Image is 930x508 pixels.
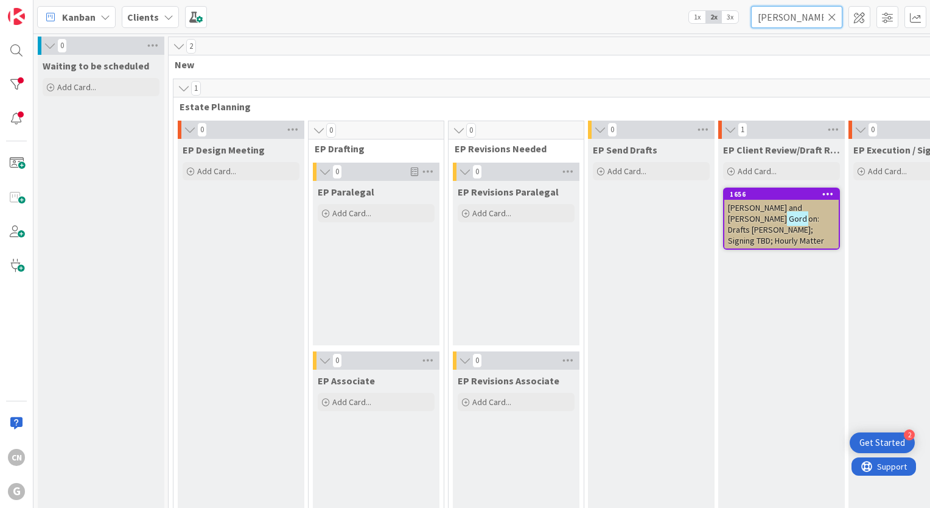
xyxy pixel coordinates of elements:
[318,186,374,198] span: EP Paralegal
[705,11,722,23] span: 2x
[904,429,915,440] div: 2
[332,164,342,179] span: 0
[689,11,705,23] span: 1x
[728,202,802,224] span: [PERSON_NAME] and [PERSON_NAME]
[868,166,907,177] span: Add Card...
[326,123,336,138] span: 0
[332,353,342,368] span: 0
[472,397,511,407] span: Add Card...
[723,144,840,156] span: EP Client Review/Draft Review Meeting
[332,208,371,219] span: Add Card...
[455,143,568,155] span: EP Revisions Needed
[458,186,559,198] span: EP Revisions Paralegal
[183,144,265,156] span: EP Design Meeting
[197,166,236,177] span: Add Card...
[197,122,207,137] span: 0
[26,2,55,16] span: Support
[751,6,842,28] input: Quick Filter...
[724,189,839,249] div: 1656[PERSON_NAME] and [PERSON_NAME]Gordon: Drafts [PERSON_NAME]; Signing TBD; Hourly Matter
[850,432,915,453] div: Open Get Started checklist, remaining modules: 2
[57,82,96,93] span: Add Card...
[43,60,149,72] span: Waiting to be scheduled
[738,122,747,137] span: 1
[315,143,428,155] span: EP Drafting
[607,166,646,177] span: Add Card...
[728,213,824,246] span: on: Drafts [PERSON_NAME]; Signing TBD; Hourly Matter
[8,483,25,500] div: G
[787,211,808,225] mark: Gord
[62,10,96,24] span: Kanban
[8,8,25,25] img: Visit kanbanzone.com
[472,164,482,179] span: 0
[472,353,482,368] span: 0
[127,11,159,23] b: Clients
[458,375,559,387] span: EP Revisions Associate
[57,38,67,53] span: 0
[724,189,839,200] div: 1656
[722,11,738,23] span: 3x
[318,375,375,387] span: EP Associate
[186,39,196,54] span: 2
[466,123,476,138] span: 0
[868,122,878,137] span: 0
[607,122,617,137] span: 0
[738,166,777,177] span: Add Card...
[472,208,511,219] span: Add Card...
[593,144,657,156] span: EP Send Drafts
[191,81,201,96] span: 1
[332,397,371,407] span: Add Card...
[730,190,839,199] div: 1656
[859,437,905,449] div: Get Started
[8,449,25,466] div: CN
